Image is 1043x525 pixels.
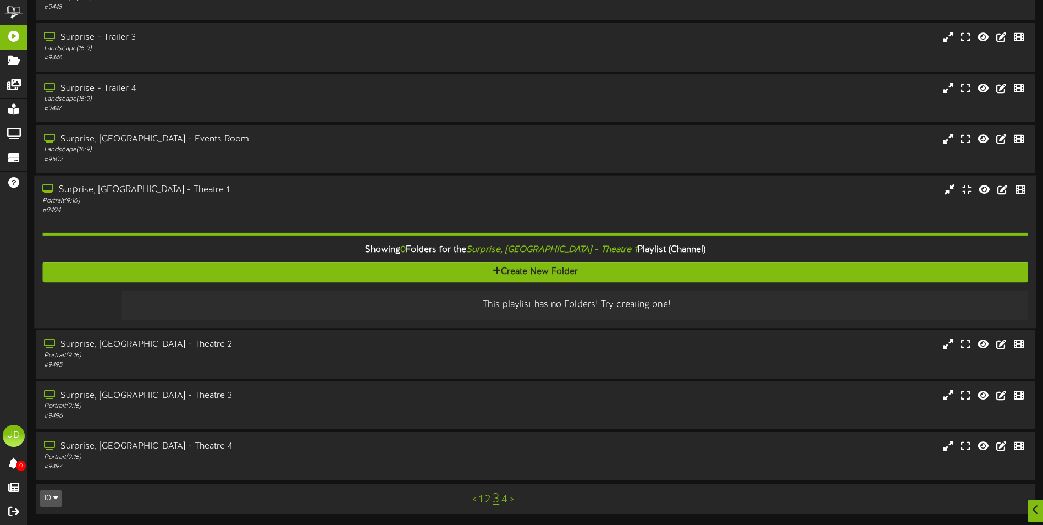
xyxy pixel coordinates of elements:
[501,494,507,506] a: 4
[44,412,444,421] div: # 9496
[510,494,514,506] a: >
[493,492,499,506] a: 3
[44,351,444,360] div: Portrait ( 9:16 )
[44,95,444,104] div: Landscape ( 16:9 )
[479,494,483,506] a: 1
[130,299,1024,311] div: This playlist has no Folders! Try creating one!
[42,205,443,215] div: # 9494
[44,440,444,453] div: Surprise, [GEOGRAPHIC_DATA] - Theatre 4
[44,44,444,53] div: Landscape ( 16:9 )
[44,360,444,370] div: # 9495
[44,104,444,113] div: # 9447
[42,183,443,196] div: Surprise, [GEOGRAPHIC_DATA] - Theatre 1
[44,3,444,12] div: # 9445
[44,462,444,472] div: # 9497
[44,453,444,462] div: Portrait ( 9:16 )
[44,83,444,95] div: Surprise - Trailer 4
[44,155,444,165] div: # 9502
[42,262,1028,282] button: Create New Folder
[16,461,26,471] span: 0
[485,494,490,506] a: 2
[34,238,1036,262] div: Showing Folders for the Playlist (Channel)
[44,53,444,63] div: # 9446
[44,402,444,411] div: Portrait ( 9:16 )
[42,196,443,205] div: Portrait ( 9:16 )
[44,31,444,44] div: Surprise - Trailer 3
[44,133,444,146] div: Surprise, [GEOGRAPHIC_DATA] - Events Room
[40,490,62,507] button: 10
[3,425,25,447] div: JD
[44,145,444,155] div: Landscape ( 16:9 )
[400,245,406,255] span: 0
[466,245,637,255] i: Surprise, [GEOGRAPHIC_DATA] - Theatre 1
[472,494,477,506] a: <
[44,390,444,402] div: Surprise, [GEOGRAPHIC_DATA] - Theatre 3
[44,338,444,351] div: Surprise, [GEOGRAPHIC_DATA] - Theatre 2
